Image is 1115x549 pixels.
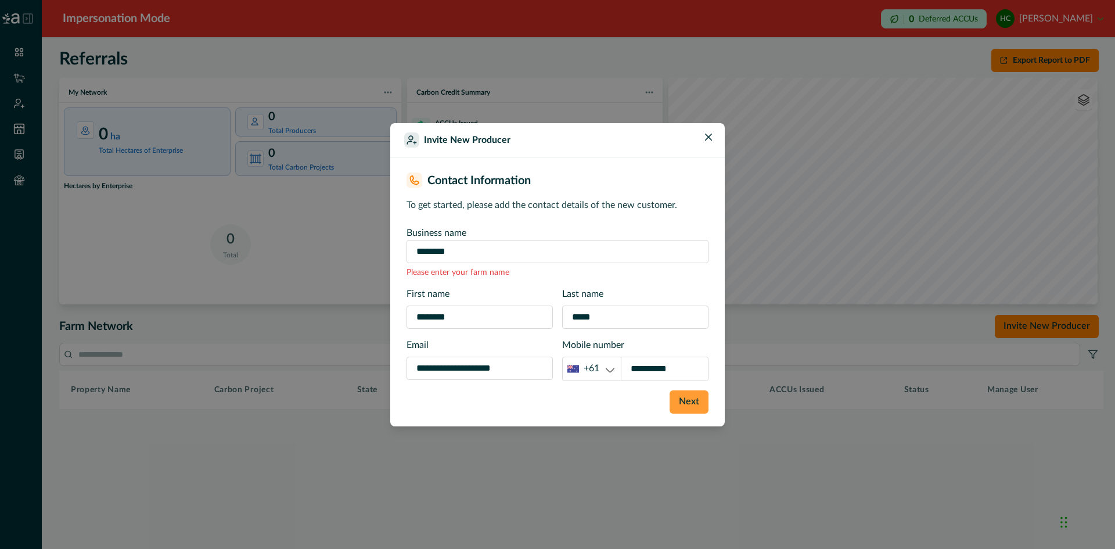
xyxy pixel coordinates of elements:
[562,287,708,301] p: Last name
[699,128,718,146] button: Close
[407,268,708,278] div: Please enter your farm name
[670,390,708,414] button: Next
[407,338,553,352] p: Email
[407,287,553,301] p: First name
[562,338,708,352] p: Mobile number
[424,133,510,147] p: Invite New Producer
[407,226,708,240] p: Business name
[427,174,531,188] h2: Contact Information
[407,198,708,212] p: To get started, please add the contact details of the new customer.
[1057,493,1115,549] iframe: Chat Widget
[1060,505,1067,540] div: Drag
